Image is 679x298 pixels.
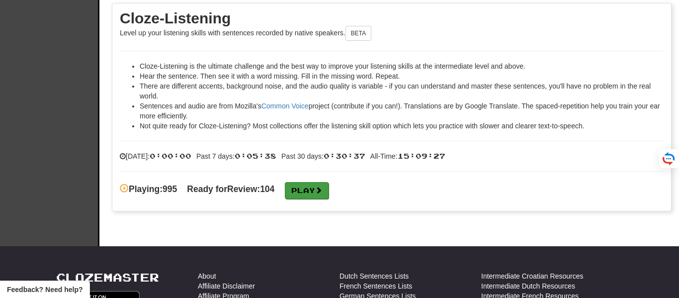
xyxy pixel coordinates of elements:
button: BETA [345,26,371,41]
span: Ready for [187,184,227,194]
li: Past 30 days: [279,151,368,161]
li: Review: 104 [182,183,279,196]
li: Not quite ready for Cloze-Listening? Most collections offer the listening skill option which lets... [140,121,664,131]
span: 0:05:38 [235,152,276,160]
span: Open feedback widget [7,285,83,295]
a: Intermediate Dutch Resources [481,281,575,291]
a: Intermediate Croatian Resources [481,271,583,281]
li: Playing: 995 [115,183,182,196]
li: All-Time: [368,151,448,161]
div: Cloze-Listening [120,11,664,26]
a: Play [285,182,329,199]
a: French Sentences Lists [339,281,412,291]
a: About [198,271,216,281]
li: Hear the sentence. Then see it with a word missing. Fill in the missing word. Repeat. [140,71,664,81]
a: Common Voice [261,102,309,110]
li: There are different accents, background noise, and the audio quality is variable - if you can und... [140,81,664,101]
span: 0:00:00 [150,152,191,160]
a: Dutch Sentences Lists [339,271,409,281]
p: Level up your listening skills with sentences recorded by native speakers. [120,26,664,41]
a: Clozemaster [56,271,159,284]
li: [DATE]: [117,151,194,161]
span: 0:30:37 [324,152,365,160]
li: Sentences and audio are from Mozilla's project (contribute if you can!). Translations are by Goog... [140,101,664,121]
a: Affiliate Disclaimer [198,281,255,291]
span: 15:09:27 [398,152,445,160]
li: Cloze-Listening is the ultimate challenge and the best way to improve your listening skills at th... [140,61,664,71]
li: Past 7 days: [194,151,279,161]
